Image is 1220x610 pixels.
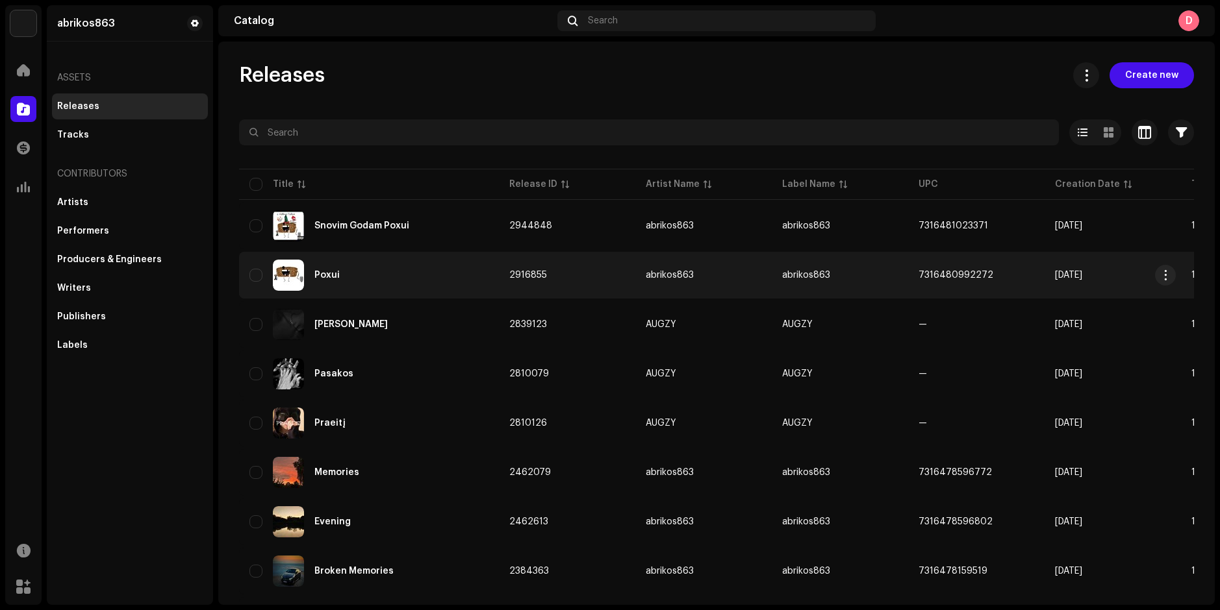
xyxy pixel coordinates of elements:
[1191,567,1195,576] span: 1
[1055,369,1082,378] span: May 20, 2025
[1110,62,1194,88] button: Create new
[273,260,304,291] img: 3868a4bd-4eb2-4f87-a217-9f852e2cd8bb
[782,567,830,576] span: abrikos863
[509,221,552,230] span: 2944848
[646,320,676,329] div: AUGZY
[273,210,304,241] img: 85d8ebe6-bbd4-49ad-b516-002f3a0aa4e6
[1191,468,1195,477] span: 1
[1191,320,1195,329] span: 1
[273,178,294,191] div: Title
[273,408,304,439] img: 63c20f79-6ed2-430c-8f27-23ef68ed9f0e
[509,567,549,576] span: 2384363
[1055,320,1082,329] span: May 31, 2025
[782,221,830,230] span: abrikos863
[52,158,208,189] re-a-nav-header: Contributors
[273,555,304,587] img: 73ef5cc8-81ef-496e-8c0c-c9cf4be86eb7
[646,271,761,280] span: abrikos863
[646,369,761,378] span: AUGZY
[314,369,353,378] div: Pasakos
[919,369,927,378] span: —
[782,320,813,329] span: AUGZY
[52,218,208,244] re-m-nav-item: Performers
[782,517,830,526] span: abrikos863
[646,567,694,576] div: abrikos863
[1178,10,1199,31] div: D
[314,271,340,280] div: Poxui
[782,419,813,428] span: AUGZY
[646,178,700,191] div: Artist Name
[273,457,304,488] img: 54be701b-8b94-4b82-95ee-766f3bcf7201
[234,16,552,26] div: Catalog
[646,419,676,428] div: AUGZY
[57,311,106,322] div: Publishers
[52,62,208,93] re-a-nav-header: Assets
[1055,221,1082,230] span: Jul 12, 2025
[52,247,208,273] re-m-nav-item: Producers & Engineers
[646,271,694,280] div: abrikos863
[52,332,208,358] re-m-nav-item: Labels
[314,419,346,428] div: Praeitį
[57,283,91,293] div: Writers
[646,468,761,477] span: abrikos863
[1055,419,1082,428] span: May 20, 2025
[52,189,208,215] re-m-nav-item: Artists
[646,320,761,329] span: AUGZY
[588,16,618,26] span: Search
[919,271,993,280] span: 7316480992272
[57,101,99,112] div: Releases
[919,320,927,329] span: —
[52,122,208,148] re-m-nav-item: Tracks
[239,62,325,88] span: Releases
[314,517,351,526] div: Evening
[1125,62,1178,88] span: Create new
[646,369,676,378] div: AUGZY
[314,567,394,576] div: Broken Memories
[1055,517,1082,526] span: Aug 20, 2024
[57,254,162,265] div: Producers & Engineers
[646,419,761,428] span: AUGZY
[57,340,88,350] div: Labels
[646,468,694,477] div: abrikos863
[646,221,761,230] span: abrikos863
[782,178,835,191] div: Label Name
[646,517,761,526] span: abrikos863
[919,567,987,576] span: 7316478159519
[1191,221,1195,230] span: 1
[919,517,993,526] span: 7316478596802
[919,468,992,477] span: 7316478596772
[782,468,830,477] span: abrikos863
[646,567,761,576] span: abrikos863
[1055,271,1082,280] span: Jul 5, 2025
[509,419,547,428] span: 2810126
[509,468,551,477] span: 2462079
[52,304,208,330] re-m-nav-item: Publishers
[57,18,115,29] div: abrikos863
[273,309,304,340] img: 172230ad-1f84-4a7a-b0cf-10933bddbc6e
[919,419,927,428] span: —
[239,119,1059,145] input: Search
[57,130,89,140] div: Tracks
[1055,178,1120,191] div: Creation Date
[919,221,988,230] span: 7316481023371
[1191,271,1195,280] span: 1
[52,93,208,119] re-m-nav-item: Releases
[314,468,359,477] div: Memories
[1055,468,1082,477] span: Aug 20, 2024
[273,358,304,389] img: b87d39ef-9e1a-4489-ba0e-4fc0ea0dd7fb
[646,221,694,230] div: abrikos863
[57,226,109,236] div: Performers
[314,221,409,230] div: Snovim Godam Poxui
[314,320,388,329] div: Tavyje Radau
[1055,567,1082,576] span: Jul 8, 2024
[509,320,547,329] span: 2839123
[52,275,208,301] re-m-nav-item: Writers
[509,369,549,378] span: 2810079
[509,517,548,526] span: 2462613
[1191,369,1195,378] span: 1
[782,369,813,378] span: AUGZY
[509,178,557,191] div: Release ID
[509,271,547,280] span: 2916855
[646,517,694,526] div: abrikos863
